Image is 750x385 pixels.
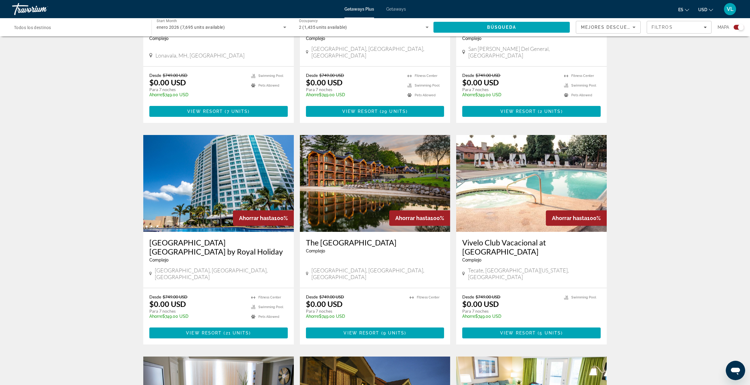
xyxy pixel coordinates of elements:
[222,331,251,335] span: ( )
[258,295,281,299] span: Fitness Center
[462,238,601,256] a: Vivelo Club Vacacional at [GEOGRAPHIC_DATA]
[726,361,745,380] iframe: Button to launch messaging window
[571,74,594,78] span: Fitness Center
[678,5,689,14] button: Change language
[149,73,161,78] span: Desde
[149,78,186,87] p: $0.00 USD
[539,331,561,335] span: 5 units
[155,267,288,280] span: [GEOGRAPHIC_DATA], [GEOGRAPHIC_DATA], [GEOGRAPHIC_DATA]
[415,84,440,87] span: Swimming Pool
[571,93,592,97] span: Pets Allowed
[300,135,450,232] img: The Center Harbor Inn
[343,331,379,335] span: View Resort
[239,215,274,221] span: Ahorrar hasta
[149,92,245,97] p: $749.00 USD
[226,331,249,335] span: 21 units
[382,109,406,114] span: 29 units
[462,327,601,338] button: View Resort(5 units)
[149,258,168,262] span: Complejo
[433,22,570,33] button: Search
[476,73,500,78] span: $749.00 USD
[233,210,294,226] div: 100%
[306,238,444,247] a: The [GEOGRAPHIC_DATA]
[462,106,601,117] button: View Resort(2 units)
[143,135,294,232] img: Park Royal Beach Resort Mazatlán by Royal Holiday
[468,45,601,59] span: San [PERSON_NAME] del General, [GEOGRAPHIC_DATA]
[415,93,436,97] span: Pets Allowed
[149,87,245,92] p: Para 7 noches
[581,25,642,30] span: Mejores descuentos
[462,78,499,87] p: $0.00 USD
[306,327,444,338] button: View Resort(9 units)
[149,238,288,256] a: [GEOGRAPHIC_DATA] [GEOGRAPHIC_DATA] by Royal Holiday
[149,299,186,308] p: $0.00 USD
[386,7,406,12] a: Getaways
[678,7,683,12] span: es
[571,295,596,299] span: Swimming Pool
[157,25,225,30] span: enero 2026 (7,695 units available)
[652,25,673,30] span: Filtros
[306,299,343,308] p: $0.00 USD
[163,294,187,299] span: $749.00 USD
[552,215,587,221] span: Ahorrar hasta
[311,267,444,280] span: [GEOGRAPHIC_DATA], [GEOGRAPHIC_DATA], [GEOGRAPHIC_DATA]
[319,73,344,78] span: $749.00 USD
[319,294,344,299] span: $749.00 USD
[14,25,51,30] span: Todos los destinos
[395,215,430,221] span: Ahorrar hasta
[311,45,444,59] span: [GEOGRAPHIC_DATA], [GEOGRAPHIC_DATA], [GEOGRAPHIC_DATA]
[306,106,444,117] button: View Resort(29 units)
[487,25,516,30] span: Búsqueda
[149,294,161,299] span: Desde
[12,1,73,17] a: Travorium
[546,210,607,226] div: 100%
[149,314,245,319] p: $749.00 USD
[258,315,279,319] span: Pets Allowed
[415,74,437,78] span: Fitness Center
[540,109,561,114] span: 2 units
[536,109,563,114] span: ( )
[462,92,558,97] p: $749.00 USD
[468,267,601,280] span: Tecate, [GEOGRAPHIC_DATA][US_STATE], [GEOGRAPHIC_DATA]
[149,106,288,117] button: View Resort(7 units)
[698,5,713,14] button: Change currency
[223,109,250,114] span: ( )
[500,331,536,335] span: View Resort
[378,109,408,114] span: ( )
[462,299,499,308] p: $0.00 USD
[417,295,440,299] span: Fitness Center
[155,52,244,59] span: Lonavala, MH, [GEOGRAPHIC_DATA]
[149,36,168,41] span: Complejo
[581,24,636,31] mat-select: Sort by
[306,36,325,41] span: Complejo
[718,23,729,31] span: Mapa
[462,92,475,97] span: Ahorre
[462,308,558,314] p: Para 7 noches
[186,331,222,335] span: View Resort
[149,92,162,97] span: Ahorre
[571,84,596,87] span: Swimming Pool
[306,78,343,87] p: $0.00 USD
[258,84,279,87] span: Pets Allowed
[462,314,558,319] p: $749.00 USD
[306,314,319,319] span: Ahorre
[380,331,407,335] span: ( )
[727,6,734,12] span: VL
[500,109,536,114] span: View Resort
[306,92,402,97] p: $749.00 USD
[344,7,374,12] a: Getaways Plus
[462,314,475,319] span: Ahorre
[149,327,288,338] a: View Resort(21 units)
[647,21,712,34] button: Filters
